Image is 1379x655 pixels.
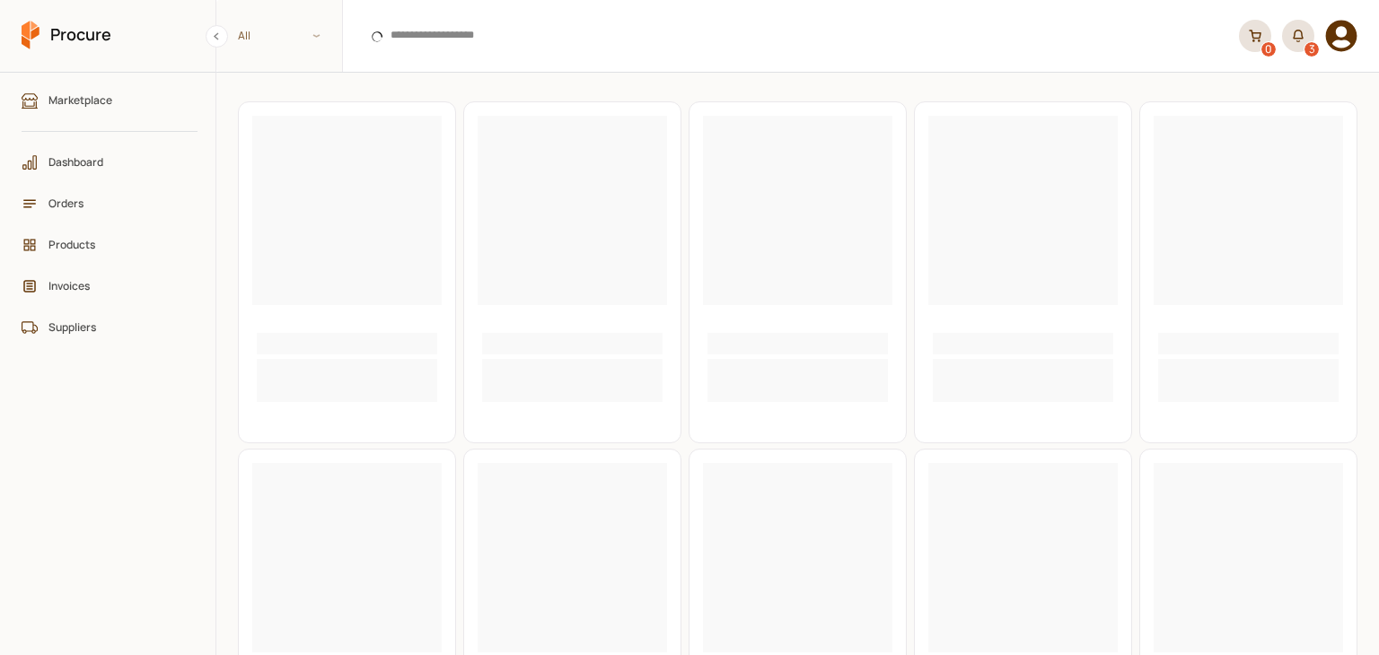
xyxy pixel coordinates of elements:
span: Marketplace [48,92,183,109]
input: Products and Orders [354,13,1228,58]
div: 0 [1261,42,1276,57]
div: 3 [1304,42,1319,57]
a: Procure [22,21,111,51]
a: Orders [13,187,206,221]
a: 0 [1239,20,1271,52]
span: Dashboard [48,153,183,170]
button: 3 [1282,20,1314,52]
span: Suppliers [48,319,183,336]
span: All [216,21,342,50]
a: Suppliers [13,310,206,345]
span: All [238,27,250,44]
span: Products [48,236,183,253]
span: Orders [48,195,183,212]
a: Marketplace [13,83,206,118]
a: Dashboard [13,145,206,179]
span: Procure [50,23,111,46]
a: Products [13,228,206,262]
a: Invoices [13,269,206,303]
span: Invoices [48,277,183,294]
